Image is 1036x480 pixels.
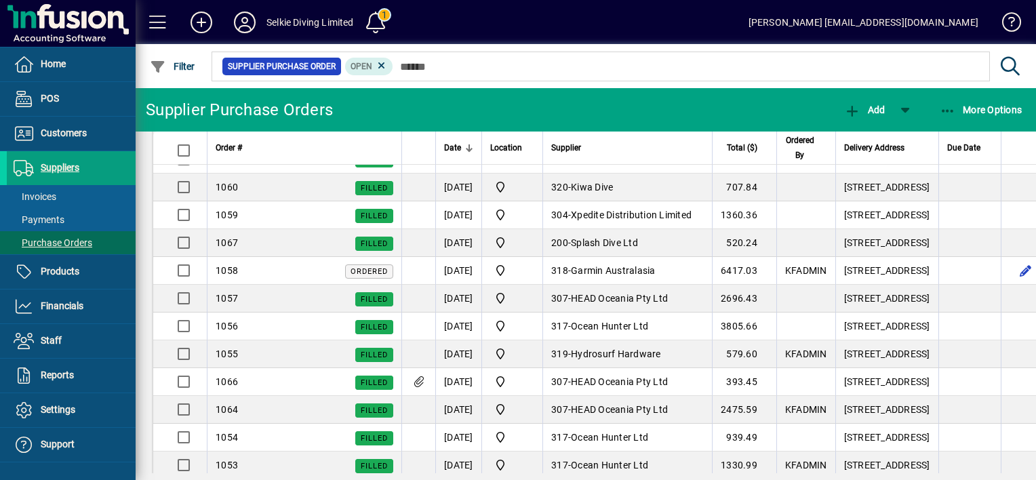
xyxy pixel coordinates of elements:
span: Shop [490,235,534,251]
span: Open [351,62,372,71]
span: Invoices [14,191,56,202]
span: 1057 [216,293,238,304]
span: More Options [940,104,1022,115]
td: - [542,229,712,257]
td: 6417.03 [712,257,776,285]
span: KFADMIN [785,460,827,471]
span: Filled [361,323,388,332]
span: Shop [490,179,534,195]
span: Filled [361,378,388,387]
div: Order # [216,140,393,155]
td: - [542,424,712,452]
span: Shop [490,401,534,418]
span: Shop [490,207,534,223]
a: Staff [7,324,136,358]
span: Filled [361,351,388,359]
td: 707.84 [712,174,776,201]
span: Products [41,266,79,277]
td: - [542,313,712,340]
div: Location [490,140,534,155]
button: Filter [146,54,199,79]
td: 2475.59 [712,396,776,424]
span: Settings [41,404,75,415]
td: - [542,257,712,285]
td: [DATE] [435,368,481,396]
span: 1067 [216,237,238,248]
td: - [542,396,712,424]
span: 1066 [216,376,238,387]
td: [STREET_ADDRESS] [835,340,938,368]
span: Shop [490,429,534,445]
button: More Options [936,98,1026,122]
span: Filled [361,406,388,415]
td: [STREET_ADDRESS] [835,257,938,285]
span: Xpedite Distribution Limited [571,209,692,220]
a: Home [7,47,136,81]
span: 1054 [216,432,238,443]
div: Ordered By [785,133,827,163]
td: [DATE] [435,424,481,452]
span: 304 [551,209,568,220]
td: - [542,201,712,229]
span: Shop [490,346,534,362]
td: [STREET_ADDRESS] [835,285,938,313]
span: Ocean Hunter Ltd [571,460,648,471]
span: Home [41,58,66,69]
td: [STREET_ADDRESS] [835,201,938,229]
span: 1056 [216,321,238,332]
a: Financials [7,289,136,323]
span: 307 [551,404,568,415]
td: [DATE] [435,313,481,340]
span: Kiwa Dive [571,182,613,193]
span: Filled [361,184,388,193]
button: Profile [223,10,266,35]
td: [STREET_ADDRESS] [835,313,938,340]
span: KFADMIN [785,348,827,359]
span: Filled [361,434,388,443]
span: Shop [490,374,534,390]
td: 939.49 [712,424,776,452]
span: Splash Dive Ltd [571,237,638,248]
span: HEAD Oceania Pty Ltd [571,404,668,415]
a: Reports [7,359,136,393]
span: 307 [551,376,568,387]
span: KFADMIN [785,265,827,276]
span: 317 [551,460,568,471]
div: Date [444,140,473,155]
td: 520.24 [712,229,776,257]
td: [DATE] [435,201,481,229]
span: Ocean Hunter Ltd [571,432,648,443]
td: 393.45 [712,368,776,396]
span: Location [490,140,522,155]
a: Invoices [7,185,136,208]
a: Products [7,255,136,289]
span: Filled [361,239,388,248]
a: Purchase Orders [7,231,136,254]
span: Shop [490,457,534,473]
span: Customers [41,127,87,138]
span: 1053 [216,460,238,471]
td: [STREET_ADDRESS] [835,452,938,479]
a: Settings [7,393,136,427]
span: POS [41,93,59,104]
button: Add [180,10,223,35]
td: [DATE] [435,340,481,368]
td: [DATE] [435,257,481,285]
span: Order # [216,140,242,155]
div: Total ($) [721,140,770,155]
span: Supplier Purchase Order [228,60,336,73]
span: Date [444,140,461,155]
div: [PERSON_NAME] [EMAIL_ADDRESS][DOMAIN_NAME] [749,12,978,33]
span: 1055 [216,348,238,359]
span: 1064 [216,404,238,415]
td: - [542,174,712,201]
span: Reports [41,369,74,380]
td: 2696.43 [712,285,776,313]
span: 1059 [216,209,238,220]
span: Ordered By [785,133,815,163]
span: 1058 [216,265,238,276]
span: 319 [551,348,568,359]
span: Staff [41,335,62,346]
span: 320 [551,182,568,193]
span: Filled [361,462,388,471]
